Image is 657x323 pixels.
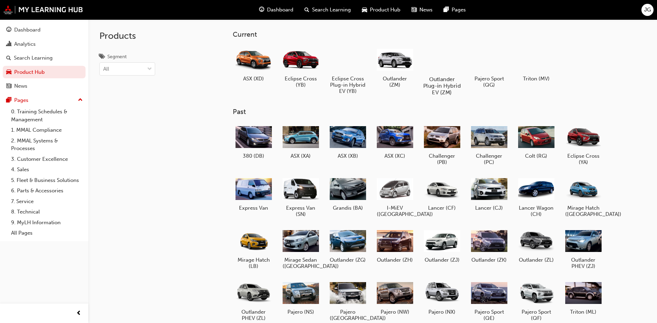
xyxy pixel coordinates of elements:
[327,44,369,97] a: Eclipse Cross Plug-in Hybrid EV (YB)
[3,24,86,36] a: Dashboard
[283,309,319,315] h5: Pajero (NS)
[267,6,293,14] span: Dashboard
[424,205,460,211] h5: Lancer (CF)
[565,309,602,315] h5: Triton (ML)
[8,228,86,238] a: All Pages
[107,53,127,60] div: Segment
[236,257,272,269] h5: Mirage Hatch (LB)
[424,309,460,315] h5: Pajero (NX)
[3,5,83,14] img: mmal
[283,76,319,88] h5: Eclipse Cross (YB)
[374,174,416,220] a: I-MiEV ([GEOGRAPHIC_DATA])
[8,217,86,228] a: 9. MyLH Information
[8,175,86,186] a: 5. Fleet & Business Solutions
[518,257,554,263] h5: Outlander (ZL)
[233,122,274,162] a: 380 (DB)
[3,80,86,93] a: News
[421,174,463,214] a: Lancer (CF)
[236,205,272,211] h5: Express Van
[280,278,321,318] a: Pajero (NS)
[6,55,11,61] span: search-icon
[327,226,369,266] a: Outlander (ZG)
[330,153,366,159] h5: ASX (XB)
[377,309,413,315] h5: Pajero (NW)
[377,205,413,217] h5: I-MiEV ([GEOGRAPHIC_DATA])
[438,3,471,17] a: pages-iconPages
[78,96,83,105] span: up-icon
[421,226,463,266] a: Outlander (ZJ)
[471,153,507,165] h5: Challenger (PC)
[330,205,366,211] h5: Grandis (BA)
[562,122,604,168] a: Eclipse Cross (YA)
[14,54,53,62] div: Search Learning
[103,65,109,73] div: All
[565,153,602,165] h5: Eclipse Cross (YA)
[515,44,557,84] a: Triton (MV)
[3,52,86,64] a: Search Learning
[283,205,319,217] h5: Express Van (SN)
[99,30,155,42] h2: Products
[644,6,651,14] span: JG
[8,154,86,165] a: 3. Customer Excellence
[411,6,417,14] span: news-icon
[406,3,438,17] a: news-iconNews
[6,97,11,104] span: pages-icon
[468,122,510,168] a: Challenger (PC)
[6,83,11,89] span: news-icon
[233,30,626,38] h3: Current
[8,185,86,196] a: 6. Parts & Accessories
[377,257,413,263] h5: Outlander (ZH)
[299,3,356,17] a: search-iconSearch Learning
[14,40,36,48] div: Analytics
[327,174,369,214] a: Grandis (BA)
[233,108,626,116] h3: Past
[280,122,321,162] a: ASX (XA)
[280,226,321,272] a: Mirage Sedan ([GEOGRAPHIC_DATA])
[471,257,507,263] h5: Outlander (ZK)
[14,96,28,104] div: Pages
[330,76,366,94] h5: Eclipse Cross Plug-in Hybrid EV (YB)
[468,226,510,266] a: Outlander (ZK)
[280,174,321,220] a: Express Van (SN)
[424,257,460,263] h5: Outlander (ZJ)
[468,44,510,90] a: Pajero Sport (QG)
[518,76,554,82] h5: Triton (MV)
[471,309,507,321] h5: Pajero Sport (QE)
[562,278,604,318] a: Triton (ML)
[565,257,602,269] h5: Outlander PHEV (ZJ)
[304,6,309,14] span: search-icon
[8,164,86,175] a: 4. Sales
[6,41,11,47] span: chart-icon
[8,136,86,154] a: 2. MMAL Systems & Processes
[374,122,416,162] a: ASX (XC)
[518,153,554,159] h5: Colt (RG)
[147,65,152,74] span: down-icon
[8,125,86,136] a: 1. MMAL Compliance
[236,309,272,321] h5: Outlander PHEV (ZL)
[3,94,86,107] button: Pages
[233,174,274,214] a: Express Van
[424,153,460,165] h5: Challenger (PB)
[280,44,321,90] a: Eclipse Cross (YB)
[283,153,319,159] h5: ASX (XA)
[515,122,557,162] a: Colt (RG)
[259,6,264,14] span: guage-icon
[565,205,602,217] h5: Mirage Hatch ([GEOGRAPHIC_DATA])
[8,196,86,207] a: 7. Service
[14,82,27,90] div: News
[423,76,461,96] h5: Outlander Plug-in Hybrid EV (ZM)
[468,174,510,214] a: Lancer (CJ)
[254,3,299,17] a: guage-iconDashboard
[444,6,449,14] span: pages-icon
[515,174,557,220] a: Lancer Wagon (CH)
[233,44,274,84] a: ASX (XD)
[421,278,463,318] a: Pajero (NX)
[562,226,604,272] a: Outlander PHEV (ZJ)
[641,4,654,16] button: JG
[6,27,11,33] span: guage-icon
[327,122,369,162] a: ASX (XB)
[374,226,416,266] a: Outlander (ZH)
[8,106,86,125] a: 0. Training Schedules & Management
[377,153,413,159] h5: ASX (XC)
